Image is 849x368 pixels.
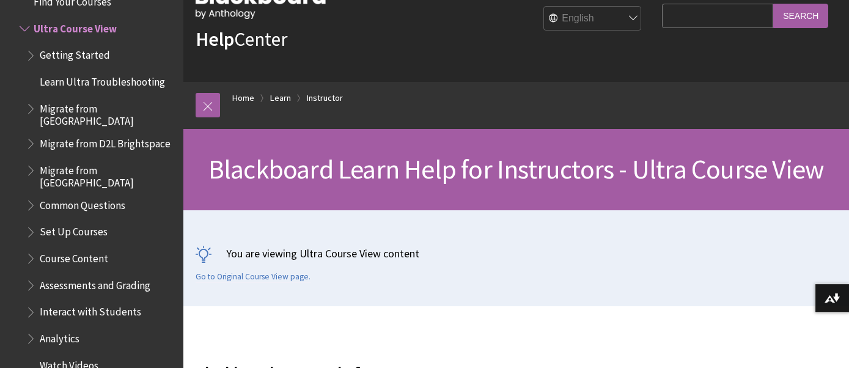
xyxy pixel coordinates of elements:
a: Home [232,90,254,106]
span: Learn Ultra Troubleshooting [40,72,165,88]
span: Assessments and Grading [40,275,150,292]
span: Blackboard Learn Help for Instructors - Ultra Course View [208,152,824,186]
a: HelpCenter [196,27,287,51]
span: Migrate from D2L Brightspace [40,133,171,150]
strong: Help [196,27,234,51]
input: Search [773,4,828,28]
span: Migrate from [GEOGRAPHIC_DATA] [40,160,175,189]
span: Getting Started [40,45,110,62]
span: Ultra Course View [34,18,117,35]
span: Migrate from [GEOGRAPHIC_DATA] [40,98,175,127]
a: Instructor [307,90,343,106]
span: Set Up Courses [40,222,108,238]
span: Common Questions [40,195,125,212]
a: Learn [270,90,291,106]
span: Analytics [40,328,79,345]
a: Go to Original Course View page. [196,271,311,282]
span: Course Content [40,248,108,265]
select: Site Language Selector [544,7,642,31]
p: You are viewing Ultra Course View content [196,246,837,261]
span: Interact with Students [40,302,141,318]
